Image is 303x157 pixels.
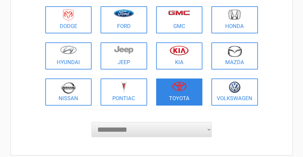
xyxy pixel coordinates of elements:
[170,45,189,55] img: kia
[101,42,147,69] a: Jeep
[101,6,147,33] a: Ford
[229,82,241,93] img: volkswagen
[114,9,134,17] img: ford
[172,82,186,91] img: toyota
[45,6,92,33] a: Dodge
[211,6,258,33] a: Honda
[45,42,92,69] a: Hyundai
[45,78,92,106] a: Nissan
[156,6,203,33] a: GMC
[61,82,76,94] img: nissan
[211,42,258,69] a: Mazda
[168,10,190,15] img: gmc
[114,45,133,54] img: jeep
[211,78,258,106] a: Volkswagen
[121,82,127,93] img: pontiac
[63,9,74,21] img: dodge
[228,9,241,20] img: honda
[156,78,203,106] a: Toyota
[101,78,147,106] a: Pontiac
[227,45,242,57] img: mazda
[60,45,77,54] img: hyundai
[156,42,203,69] a: Kia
